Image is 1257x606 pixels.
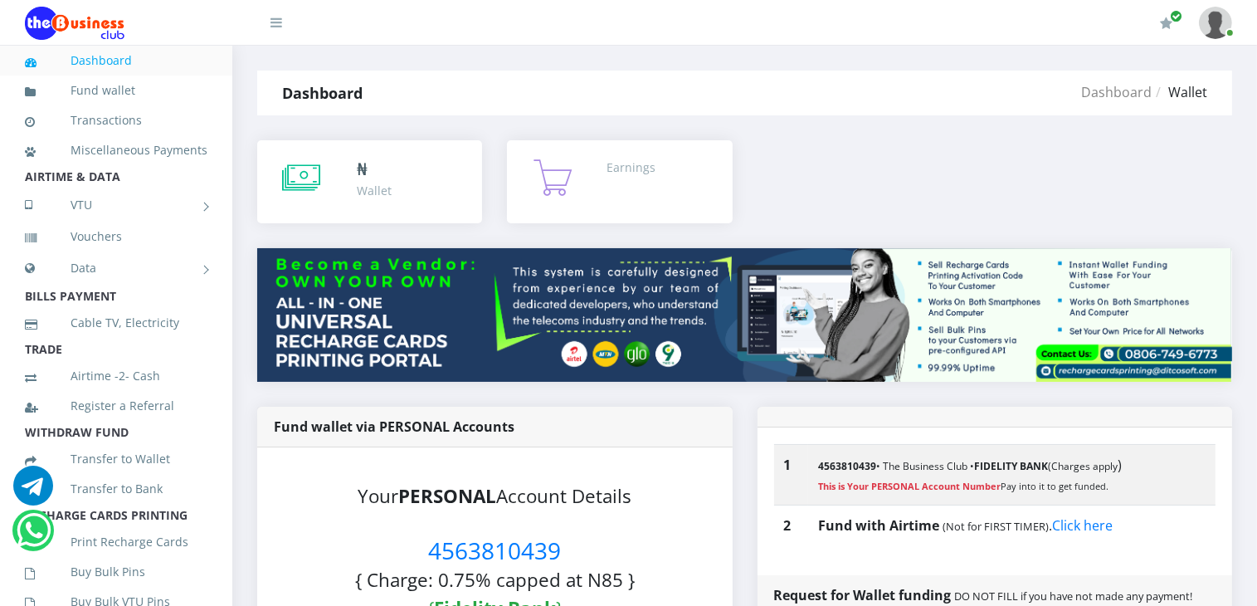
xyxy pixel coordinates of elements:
a: Chat for support [17,523,51,550]
a: Transfer to Wallet [25,440,207,478]
a: Print Recharge Cards [25,523,207,561]
a: Miscellaneous Payments [25,131,207,169]
b: Fund with Airtime [818,516,939,535]
strong: Request for Wallet funding [774,586,952,604]
small: (Not for FIRST TIMER) [943,519,1049,534]
th: 1 [774,445,809,506]
th: 2 [774,506,809,546]
strong: This is Your PERSONAL Account Number [818,480,1001,492]
b: PERSONAL [398,483,496,509]
i: Renew/Upgrade Subscription [1160,17,1172,30]
a: Vouchers [25,217,207,256]
small: Your Account Details [358,483,631,509]
img: Logo [25,7,124,40]
span: 4563810439 [428,535,561,566]
a: Airtime -2- Cash [25,357,207,395]
b: 4563810439 [818,459,876,473]
strong: Fund wallet via PERSONAL Accounts [274,418,514,436]
a: VTU [25,184,207,226]
li: Wallet [1152,82,1207,102]
a: Cable TV, Electricity [25,304,207,342]
a: Dashboard [1081,83,1152,101]
div: ₦ [357,157,392,182]
img: multitenant_rcp.png [257,248,1232,382]
a: Transfer to Bank [25,470,207,508]
small: • The Business Club • (Charges apply [818,459,1118,473]
a: Chat for support [13,478,53,506]
a: Transactions [25,101,207,139]
a: Fund wallet [25,71,207,110]
a: ₦ Wallet [257,140,482,223]
a: Register a Referral [25,387,207,425]
a: Earnings [507,140,732,223]
img: User [1199,7,1232,39]
a: Buy Bulk Pins [25,553,207,591]
a: Dashboard [25,42,207,80]
small: DO NOT FILL if you have not made any payment! [955,589,1193,604]
small: { Charge: 0.75% capped at N85 } [355,567,635,593]
div: Earnings [607,159,655,176]
small: Pay into it to get funded. [818,480,1108,492]
a: Click here [1052,516,1113,535]
td: . [808,506,1216,546]
strong: Dashboard [282,83,363,103]
div: Wallet [357,182,392,199]
td: ) [808,445,1216,506]
a: Data [25,247,207,289]
span: Renew/Upgrade Subscription [1170,10,1182,22]
b: FIDELITY BANK [974,459,1048,473]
